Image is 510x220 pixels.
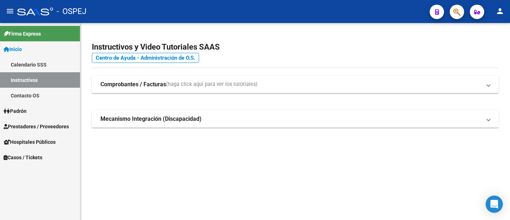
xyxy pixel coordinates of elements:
[6,7,14,15] mat-icon: menu
[496,7,504,15] mat-icon: person
[100,115,202,123] strong: Mecanismo Integración (Discapacidad)
[486,196,503,213] div: Open Intercom Messenger
[4,153,42,161] span: Casos / Tickets
[92,76,499,93] mat-expansion-panel-header: Comprobantes / Facturas(haga click aquí para ver los tutoriales)
[4,30,41,38] span: Firma Express
[4,107,27,115] span: Padrón
[92,110,499,128] mat-expansion-panel-header: Mecanismo Integración (Discapacidad)
[4,138,56,146] span: Hospitales Públicos
[57,4,86,19] span: - OSPEJ
[4,45,22,53] span: Inicio
[100,81,166,88] strong: Comprobantes / Facturas
[92,40,499,54] h2: Instructivos y Video Tutoriales SAAS
[92,53,199,63] a: Centro de Ayuda - Administración de O.S.
[4,123,69,130] span: Prestadores / Proveedores
[166,81,258,88] span: (haga click aquí para ver los tutoriales)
